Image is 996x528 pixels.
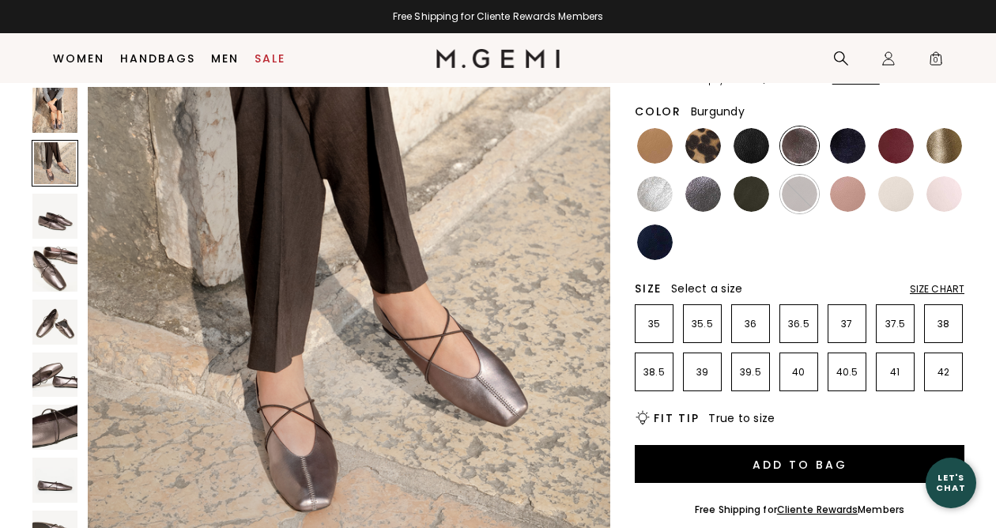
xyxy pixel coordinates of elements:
[732,318,769,330] p: 36
[695,503,904,516] div: Free Shipping for Members
[830,128,866,164] img: Midnight Blue
[830,176,866,212] img: Antique Rose
[53,52,104,65] a: Women
[436,49,560,68] img: M.Gemi
[828,318,866,330] p: 37
[780,366,817,379] p: 40
[635,105,681,118] h2: Color
[635,282,662,295] h2: Size
[32,405,77,450] img: The Una
[877,366,914,379] p: 41
[734,128,769,164] img: Black
[637,176,673,212] img: Silver
[877,318,914,330] p: 37.5
[635,445,964,483] button: Add to Bag
[691,104,745,119] span: Burgundy
[685,176,721,212] img: Gunmetal
[684,366,721,379] p: 39
[654,412,699,424] h2: Fit Tip
[780,318,817,330] p: 36.5
[878,128,914,164] img: Burgundy
[926,176,962,212] img: Ballerina Pink
[671,281,742,296] span: Select a size
[211,52,239,65] a: Men
[928,54,944,70] span: 0
[32,353,77,398] img: The Una
[782,128,817,164] img: Cocoa
[777,503,858,516] a: Cliente Rewards
[878,176,914,212] img: Ecru
[32,458,77,503] img: The Una
[926,473,976,492] div: Let's Chat
[708,410,775,426] span: True to size
[732,366,769,379] p: 39.5
[32,88,77,133] img: The Una
[828,366,866,379] p: 40.5
[32,194,77,239] img: The Una
[734,176,769,212] img: Military
[637,128,673,164] img: Light Tan
[636,318,673,330] p: 35
[120,52,195,65] a: Handbags
[910,283,964,296] div: Size Chart
[684,318,721,330] p: 35.5
[32,247,77,292] img: The Una
[782,176,817,212] img: Chocolate
[32,300,77,345] img: The Una
[636,366,673,379] p: 38.5
[925,318,962,330] p: 38
[925,366,962,379] p: 42
[685,128,721,164] img: Leopard Print
[926,128,962,164] img: Gold
[637,224,673,260] img: Navy
[255,52,285,65] a: Sale
[831,76,880,85] a: Learn more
